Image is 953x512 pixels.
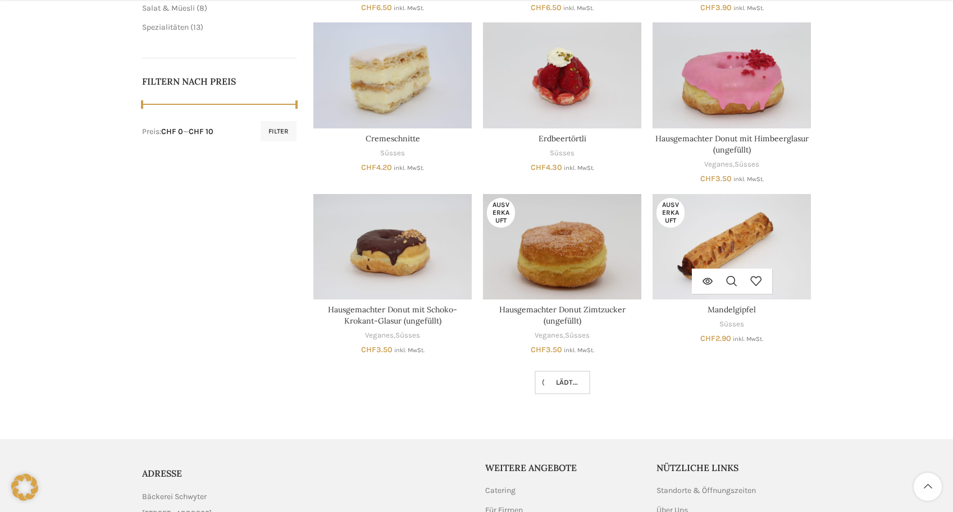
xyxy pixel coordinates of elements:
a: Veganes [704,159,733,170]
bdi: 4.30 [531,163,562,172]
span: 13 [193,22,200,32]
bdi: 2.90 [700,334,731,343]
h5: Nützliche Links [656,462,811,474]
a: Mandelgipfel [708,305,756,315]
small: inkl. MwSt. [564,347,594,354]
span: CHF [531,345,546,354]
small: inkl. MwSt. [733,335,763,343]
a: Süsses [735,159,759,170]
a: Süsses [565,330,590,341]
bdi: 6.50 [531,3,562,12]
span: CHF [361,163,376,172]
a: Hausgemachter Donut mit Himbeerglasur (ungefüllt) [653,22,811,128]
a: Süsses [550,148,574,159]
div: , [653,159,811,170]
a: Hausgemachter Donut mit Schoko-Krokant-Glasur (ungefüllt) [313,194,472,299]
span: ADRESSE [142,468,182,479]
span: Lädt... [547,378,578,387]
h5: Weitere Angebote [485,462,640,474]
a: Salat & Müesli [142,3,195,13]
span: CHF 10 [189,127,213,136]
small: inkl. MwSt. [394,4,424,12]
a: Spezialitäten [142,22,189,32]
a: Veganes [535,330,563,341]
bdi: 3.50 [700,174,732,183]
span: CHF [361,345,376,354]
a: Lese mehr über „Mandelgipfel“ [696,269,720,294]
a: Scroll to top button [914,473,942,501]
a: Hausgemachter Donut Zimtzucker (ungefüllt) [483,194,641,299]
small: inkl. MwSt. [394,347,425,354]
span: CHF [700,334,715,343]
small: inkl. MwSt. [394,164,424,172]
span: CHF 0 [161,127,183,136]
small: inkl. MwSt. [733,176,764,183]
span: Ausverkauft [656,198,685,228]
bdi: 3.50 [361,345,393,354]
a: Erdbeertörtli [483,22,641,128]
a: Veganes [365,330,394,341]
bdi: 4.20 [361,163,392,172]
button: Filter [261,121,297,141]
a: Süsses [719,319,744,330]
span: CHF [700,3,715,12]
a: Süsses [380,148,405,159]
span: CHF [361,3,376,12]
a: Standorte & Öffnungszeiten [656,485,757,496]
a: Hausgemachter Donut mit Schoko-Krokant-Glasur (ungefüllt) [328,305,457,326]
bdi: 6.50 [361,3,392,12]
h5: Filtern nach Preis [142,75,297,87]
a: Cremeschnitte [366,133,420,144]
div: Preis: — [142,126,213,137]
a: Hausgemachter Donut mit Himbeerglasur (ungefüllt) [655,133,809,155]
span: Ausverkauft [487,198,515,228]
bdi: 3.90 [700,3,732,12]
small: inkl. MwSt. [563,4,594,12]
a: Schnellansicht [720,269,744,294]
a: Hausgemachter Donut Zimtzucker (ungefüllt) [499,305,626,326]
a: Mandelgipfel [653,194,811,299]
a: Süsses [395,330,420,341]
span: Bäckerei Schwyter [142,491,207,503]
a: Erdbeertörtli [539,133,586,144]
a: Cremeschnitte [313,22,472,128]
a: Catering [485,485,517,496]
span: CHF [531,3,546,12]
div: , [483,330,641,341]
div: , [313,330,472,341]
small: inkl. MwSt. [733,4,764,12]
span: 8 [199,3,204,13]
span: CHF [700,174,715,183]
span: CHF [531,163,546,172]
small: inkl. MwSt. [564,164,594,172]
bdi: 3.50 [531,345,562,354]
